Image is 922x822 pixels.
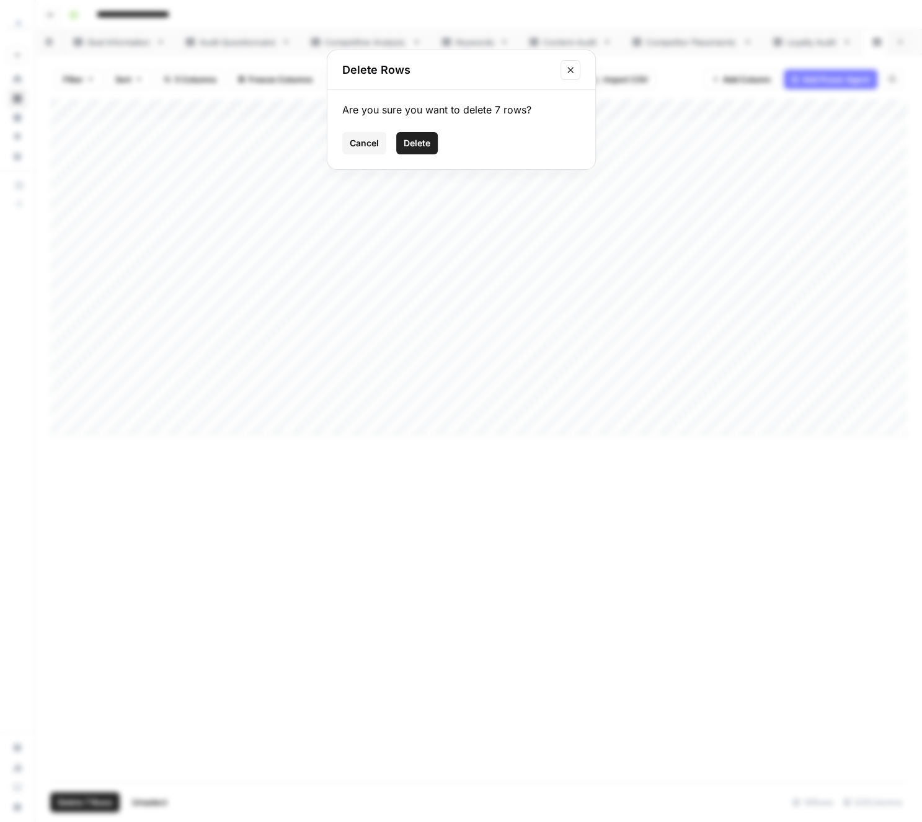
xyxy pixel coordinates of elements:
div: Are you sure you want to delete 7 rows? [342,102,580,117]
span: Delete [404,137,430,149]
button: Close modal [561,60,580,80]
span: Cancel [350,137,379,149]
button: Delete [396,132,438,154]
button: Cancel [342,132,386,154]
h2: Delete Rows [342,61,553,79]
